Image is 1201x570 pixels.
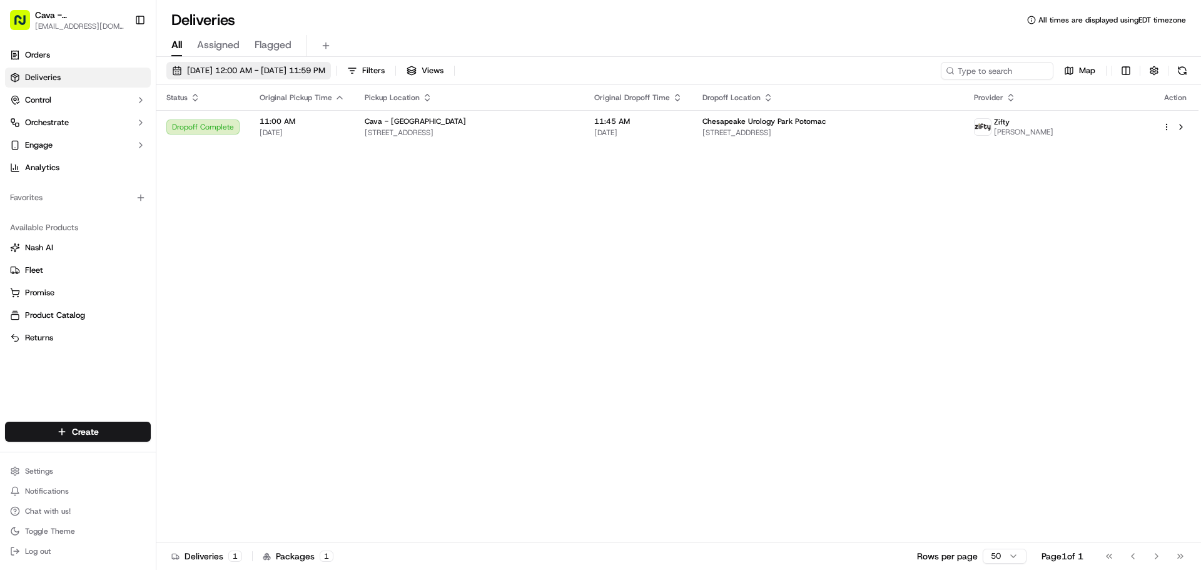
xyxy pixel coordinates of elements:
[13,163,84,173] div: Past conversations
[194,160,228,175] button: See all
[702,93,761,103] span: Dropoff Location
[260,128,345,138] span: [DATE]
[5,45,151,65] a: Orders
[72,425,99,438] span: Create
[88,310,151,320] a: Powered byPylon
[25,94,51,106] span: Control
[5,158,151,178] a: Analytics
[5,113,151,133] button: Orchestrate
[10,242,146,253] a: Nash AI
[166,62,331,79] button: [DATE] 12:00 AM - [DATE] 11:59 PM
[35,21,124,31] button: [EMAIL_ADDRESS][DOMAIN_NAME]
[1162,93,1188,103] div: Action
[975,119,991,135] img: zifty-logo-trans-sq.png
[1079,65,1095,76] span: Map
[5,218,151,238] div: Available Products
[33,81,225,94] input: Got a question? Start typing here...
[106,281,116,291] div: 💻
[187,65,325,76] span: [DATE] 12:00 AM - [DATE] 11:59 PM
[320,551,333,562] div: 1
[143,194,168,204] span: [DATE]
[25,486,69,496] span: Notifications
[10,310,146,321] a: Product Catalog
[13,182,33,206] img: Wisdom Oko
[197,38,240,53] span: Assigned
[13,281,23,291] div: 📗
[5,188,151,208] div: Favorites
[13,120,35,142] img: 1736555255976-a54dd68f-1ca7-489b-9aae-adbdc363a1c4
[5,328,151,348] button: Returns
[5,305,151,325] button: Product Catalog
[25,140,53,151] span: Engage
[5,260,151,280] button: Fleet
[5,502,151,520] button: Chat with us!
[974,93,1003,103] span: Provider
[39,194,133,204] span: Wisdom [PERSON_NAME]
[13,50,228,70] p: Welcome 👋
[25,117,69,128] span: Orchestrate
[702,128,955,138] span: [STREET_ADDRESS]
[136,194,140,204] span: •
[25,526,75,536] span: Toggle Theme
[365,128,574,138] span: [STREET_ADDRESS]
[941,62,1053,79] input: Type to search
[8,275,101,297] a: 📗Knowledge Base
[365,93,420,103] span: Pickup Location
[25,49,50,61] span: Orders
[362,65,385,76] span: Filters
[5,422,151,442] button: Create
[25,287,54,298] span: Promise
[25,506,71,516] span: Chat with us!
[213,123,228,138] button: Start new chat
[25,466,53,476] span: Settings
[10,287,146,298] a: Promise
[994,127,1053,137] span: [PERSON_NAME]
[101,275,206,297] a: 💻API Documentation
[26,120,49,142] img: 8571987876998_91fb9ceb93ad5c398215_72.jpg
[39,228,101,238] span: [PERSON_NAME]
[25,280,96,292] span: Knowledge Base
[1038,15,1186,25] span: All times are displayed using EDT timezone
[171,550,242,562] div: Deliveries
[56,132,172,142] div: We're available if you need us!
[994,117,1010,127] span: Zifty
[594,116,682,126] span: 11:45 AM
[25,265,43,276] span: Fleet
[10,332,146,344] a: Returns
[917,550,978,562] p: Rows per page
[56,120,205,132] div: Start new chat
[5,68,151,88] a: Deliveries
[5,135,151,155] button: Engage
[5,542,151,560] button: Log out
[104,228,108,238] span: •
[1058,62,1101,79] button: Map
[171,10,235,30] h1: Deliveries
[594,128,682,138] span: [DATE]
[594,93,670,103] span: Original Dropoff Time
[5,238,151,258] button: Nash AI
[25,332,53,344] span: Returns
[5,462,151,480] button: Settings
[702,116,826,126] span: Chesapeake Urology Park Potomac
[111,228,136,238] span: [DATE]
[124,310,151,320] span: Pylon
[25,72,61,83] span: Deliveries
[1173,62,1191,79] button: Refresh
[13,216,33,236] img: Grace Nketiah
[5,90,151,110] button: Control
[171,38,182,53] span: All
[365,116,466,126] span: Cava - [GEOGRAPHIC_DATA]
[25,546,51,556] span: Log out
[35,9,124,21] button: Cava - [GEOGRAPHIC_DATA]
[25,162,59,173] span: Analytics
[5,522,151,540] button: Toggle Theme
[228,551,242,562] div: 1
[118,280,201,292] span: API Documentation
[422,65,443,76] span: Views
[260,93,332,103] span: Original Pickup Time
[25,195,35,205] img: 1736555255976-a54dd68f-1ca7-489b-9aae-adbdc363a1c4
[25,228,35,238] img: 1736555255976-a54dd68f-1ca7-489b-9aae-adbdc363a1c4
[25,242,53,253] span: Nash AI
